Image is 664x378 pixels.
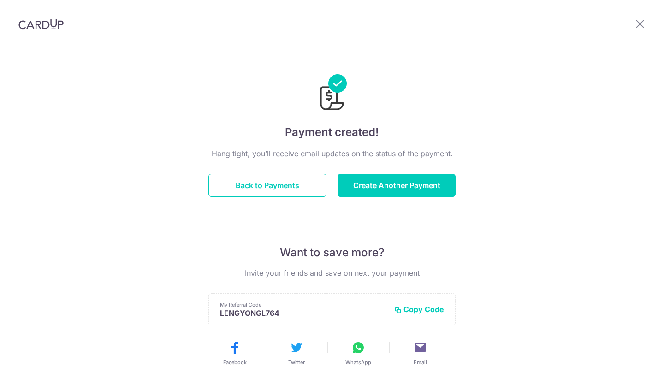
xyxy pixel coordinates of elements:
button: Email [393,340,447,366]
p: Want to save more? [208,245,456,260]
p: Invite your friends and save on next your payment [208,267,456,278]
span: Email [414,359,427,366]
h4: Payment created! [208,124,456,141]
p: Hang tight, you’ll receive email updates on the status of the payment. [208,148,456,159]
button: WhatsApp [331,340,385,366]
button: Copy Code [394,305,444,314]
span: Facebook [223,359,247,366]
button: Twitter [269,340,324,366]
span: WhatsApp [345,359,371,366]
button: Facebook [207,340,262,366]
button: Create Another Payment [338,174,456,197]
p: My Referral Code [220,301,387,308]
p: LENGYONGL764 [220,308,387,318]
img: CardUp [18,18,64,30]
img: Payments [317,74,347,113]
span: Twitter [288,359,305,366]
button: Back to Payments [208,174,326,197]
